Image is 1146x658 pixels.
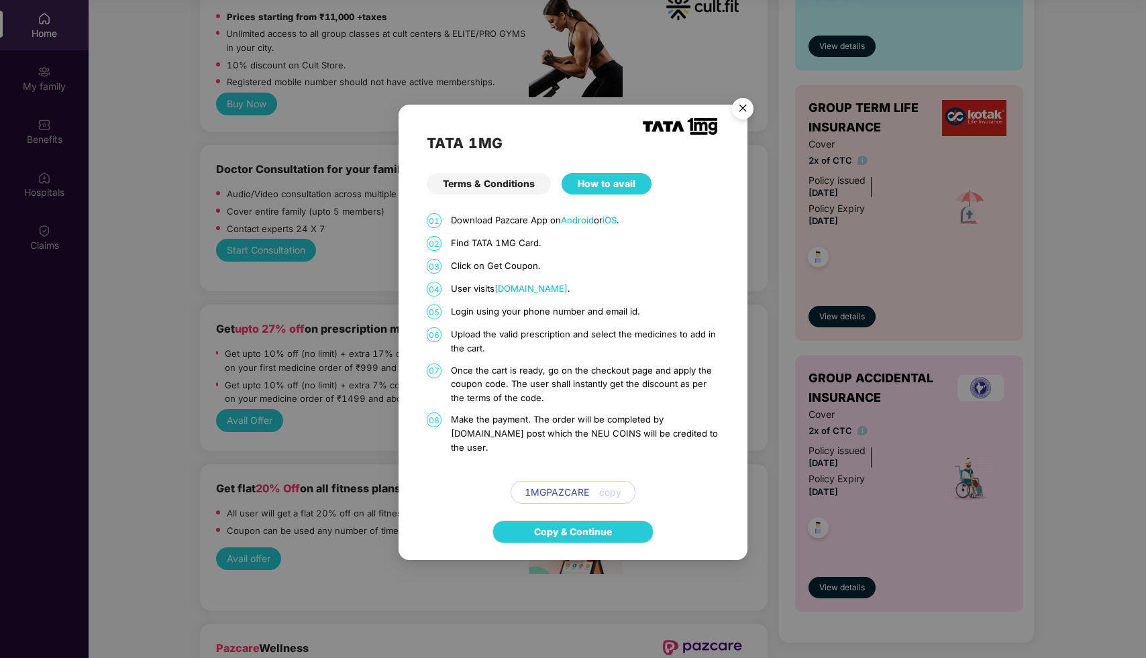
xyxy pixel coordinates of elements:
[724,92,760,128] button: Close
[427,364,441,378] span: 07
[525,485,589,500] span: 1MGPAZCARE
[427,413,441,427] span: 08
[643,118,717,135] img: TATA_1mg_Logo.png
[451,236,719,250] p: Find TATA 1MG Card.
[451,364,719,405] p: Once the cart is ready, go on the checkout page and apply the coupon code. The user shall instant...
[427,259,441,274] span: 03
[451,282,719,296] p: User visits .
[427,213,441,228] span: 01
[451,413,719,454] p: Make the payment. The order will be completed by [DOMAIN_NAME] post which the NEU COINS will be c...
[494,283,568,294] a: [DOMAIN_NAME]
[599,485,621,500] span: copy
[562,173,652,195] div: How to avail
[589,482,621,503] button: copy
[724,92,762,129] img: svg+xml;base64,PHN2ZyB4bWxucz0iaHR0cDovL3d3dy53My5vcmcvMjAwMC9zdmciIHdpZHRoPSI1NiIgaGVpZ2h0PSI1Ni...
[603,215,617,225] a: iOS
[534,525,612,539] a: Copy & Continue
[561,215,594,225] a: Android
[427,305,441,319] span: 05
[427,327,441,342] span: 06
[451,213,719,227] p: Download Pazcare App on or .
[492,520,654,543] button: Copy & Continue
[451,259,719,273] p: Click on Get Coupon.
[427,132,720,154] h2: TATA 1MG
[427,236,441,251] span: 02
[427,173,551,195] div: Terms & Conditions
[427,282,441,296] span: 04
[451,327,719,355] p: Upload the valid prescription and select the medicines to add in the cart.
[451,305,719,319] p: Login using your phone number and email id.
